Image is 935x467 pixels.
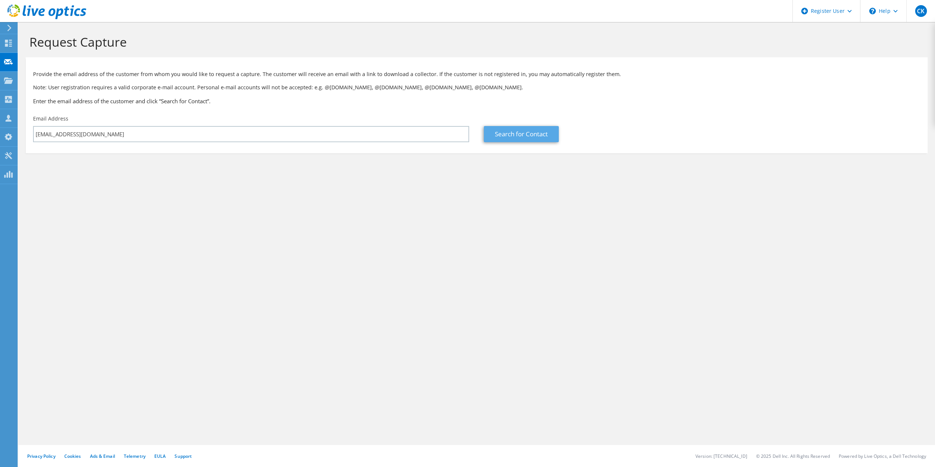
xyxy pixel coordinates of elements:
[695,453,747,459] li: Version: [TECHNICAL_ID]
[33,115,68,122] label: Email Address
[33,70,920,78] p: Provide the email address of the customer from whom you would like to request a capture. The cust...
[124,453,145,459] a: Telemetry
[64,453,81,459] a: Cookies
[175,453,192,459] a: Support
[915,5,927,17] span: CK
[154,453,166,459] a: EULA
[90,453,115,459] a: Ads & Email
[484,126,559,142] a: Search for Contact
[33,83,920,91] p: Note: User registration requires a valid corporate e-mail account. Personal e-mail accounts will ...
[33,97,920,105] h3: Enter the email address of the customer and click “Search for Contact”.
[27,453,55,459] a: Privacy Policy
[756,453,830,459] li: © 2025 Dell Inc. All Rights Reserved
[29,34,920,50] h1: Request Capture
[839,453,926,459] li: Powered by Live Optics, a Dell Technology
[869,8,876,14] svg: \n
